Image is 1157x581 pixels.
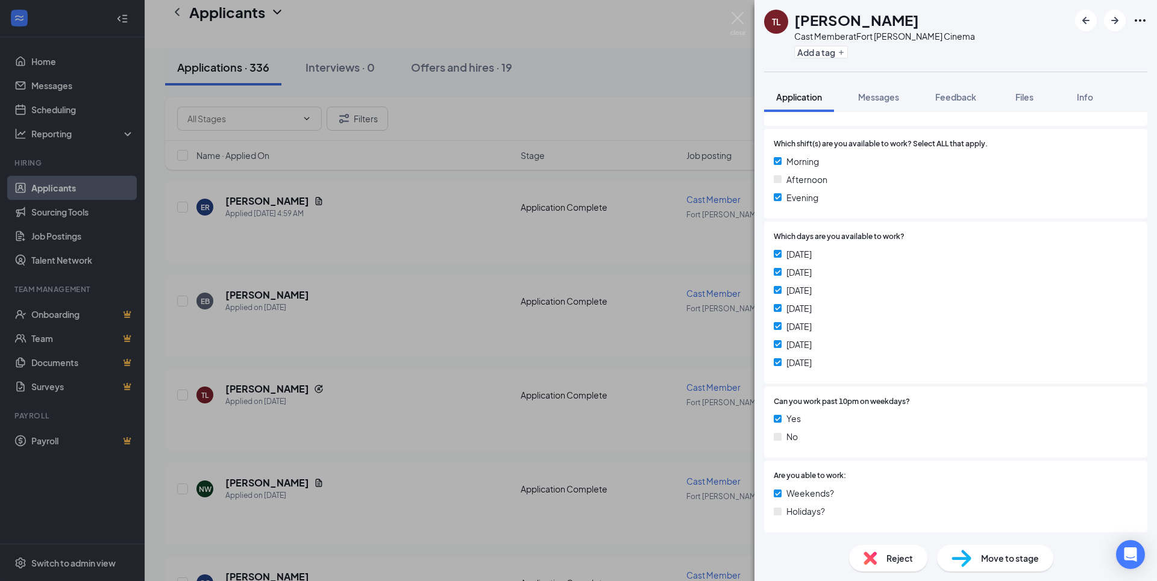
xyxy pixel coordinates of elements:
span: Weekends? [786,486,834,500]
span: Which shift(s) are you available to work? Select ALL that apply. [774,138,988,150]
span: [DATE] [786,266,812,279]
span: Are you able to work: [774,470,846,482]
h1: [PERSON_NAME] [794,10,919,30]
svg: ArrowLeftNew [1079,13,1093,28]
span: [DATE] [786,284,812,297]
span: Application [776,92,822,102]
span: Morning [786,155,819,168]
span: Afternoon [786,173,827,186]
span: Feedback [935,92,976,102]
button: PlusAdd a tag [794,46,848,58]
span: Yes [786,412,801,425]
span: Reject [886,551,913,565]
button: ArrowRight [1104,10,1126,31]
span: [DATE] [786,320,812,333]
div: TL [772,16,781,28]
span: Can you work past 10pm on weekdays? [774,396,910,408]
span: Info [1077,92,1093,102]
span: [DATE] [786,247,812,261]
span: Messages [858,92,899,102]
span: Files [1015,92,1033,102]
span: Move to stage [981,551,1039,565]
div: Cast Member at Fort [PERSON_NAME] Cinema [794,30,975,42]
span: Which days are you available to work? [774,231,905,243]
button: ArrowLeftNew [1075,10,1097,31]
svg: ArrowRight [1108,13,1122,28]
span: [DATE] [786,356,812,369]
span: Holidays? [786,505,825,518]
svg: Ellipses [1133,13,1147,28]
span: No [786,430,798,443]
svg: Plus [838,49,845,56]
span: [DATE] [786,338,812,351]
span: Evening [786,191,818,204]
span: [DATE] [786,302,812,315]
div: Open Intercom Messenger [1116,540,1145,569]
